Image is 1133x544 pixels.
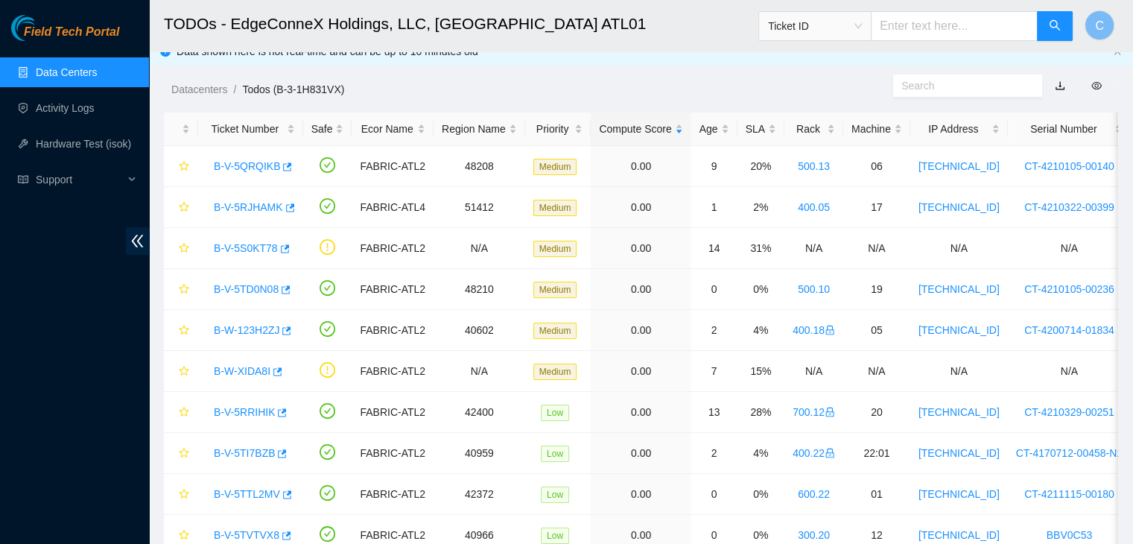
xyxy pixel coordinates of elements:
[533,159,577,175] span: Medium
[691,392,737,433] td: 13
[320,362,335,378] span: exclamation-circle
[825,448,835,458] span: lock
[691,187,737,228] td: 1
[1055,80,1065,92] a: download
[910,351,1008,392] td: N/A
[179,161,189,173] span: star
[172,359,190,383] button: star
[36,102,95,114] a: Activity Logs
[320,280,335,296] span: check-circle
[691,351,737,392] td: 7
[918,160,1000,172] a: [TECHNICAL_ID]
[591,310,691,351] td: 0.00
[352,187,434,228] td: FABRIC-ATL4
[737,310,784,351] td: 4%
[825,325,835,335] span: lock
[24,25,119,39] span: Field Tech Portal
[843,392,910,433] td: 20
[541,405,569,421] span: Low
[541,487,569,503] span: Low
[1024,406,1114,418] a: CT-4210329-00251
[171,83,227,95] a: Datacenters
[533,364,577,380] span: Medium
[179,202,189,214] span: star
[320,157,335,173] span: check-circle
[737,433,784,474] td: 4%
[179,243,189,255] span: star
[1016,447,1123,459] a: CT-4170712-00458-N1
[798,488,830,500] a: 600.22
[172,236,190,260] button: star
[214,447,275,459] a: B-V-5TI7BZB
[843,474,910,515] td: 01
[843,269,910,310] td: 19
[320,198,335,214] span: check-circle
[918,201,1000,213] a: [TECHNICAL_ID]
[1024,324,1114,336] a: CT-4200714-01834
[843,351,910,392] td: N/A
[172,400,190,424] button: star
[793,324,835,336] a: 400.18lock
[843,228,910,269] td: N/A
[1008,228,1131,269] td: N/A
[1024,160,1114,172] a: CT-4210105-00140
[352,228,434,269] td: FABRIC-ATL2
[541,528,569,544] span: Low
[737,474,784,515] td: 0%
[918,529,1000,541] a: [TECHNICAL_ID]
[918,488,1000,500] a: [TECHNICAL_ID]
[352,474,434,515] td: FABRIC-ATL2
[691,269,737,310] td: 0
[126,227,149,255] span: double-left
[910,228,1008,269] td: N/A
[1049,19,1061,34] span: search
[434,433,525,474] td: 40959
[691,228,737,269] td: 14
[320,239,335,255] span: exclamation-circle
[784,228,843,269] td: N/A
[214,324,279,336] a: B-W-123H2ZJ
[36,165,124,194] span: Support
[233,83,236,95] span: /
[214,488,280,500] a: B-V-5TTL2MV
[843,187,910,228] td: 17
[179,284,189,296] span: star
[214,283,279,295] a: B-V-5TD0N08
[352,392,434,433] td: FABRIC-ATL2
[871,11,1038,41] input: Enter text here...
[11,15,75,41] img: Akamai Technologies
[352,146,434,187] td: FABRIC-ATL2
[691,433,737,474] td: 2
[1095,16,1104,35] span: C
[352,310,434,351] td: FABRIC-ATL2
[784,351,843,392] td: N/A
[320,321,335,337] span: check-circle
[320,444,335,460] span: check-circle
[533,282,577,298] span: Medium
[533,200,577,216] span: Medium
[737,392,784,433] td: 28%
[798,160,830,172] a: 500.13
[320,526,335,542] span: check-circle
[172,482,190,506] button: star
[591,351,691,392] td: 0.00
[434,310,525,351] td: 40602
[179,325,189,337] span: star
[591,187,691,228] td: 0.00
[214,201,283,213] a: B-V-5RJHAMK
[434,474,525,515] td: 42372
[798,283,830,295] a: 500.10
[737,187,784,228] td: 2%
[737,351,784,392] td: 15%
[434,351,525,392] td: N/A
[214,242,278,254] a: B-V-5S0KT78
[591,146,691,187] td: 0.00
[691,310,737,351] td: 2
[1113,47,1122,57] button: close
[843,146,910,187] td: 06
[1008,351,1131,392] td: N/A
[737,146,784,187] td: 20%
[918,406,1000,418] a: [TECHNICAL_ID]
[214,365,270,377] a: B-W-XIDA8I
[172,441,190,465] button: star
